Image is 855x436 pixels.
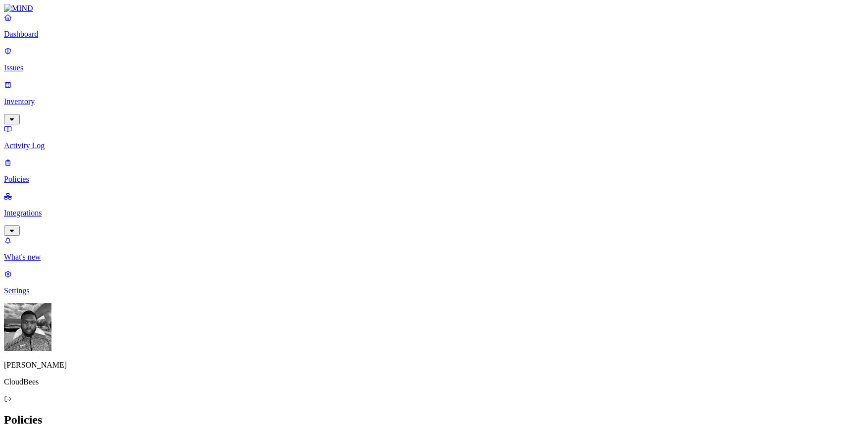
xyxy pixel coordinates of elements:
p: Dashboard [4,30,851,39]
a: Settings [4,270,851,295]
a: Inventory [4,80,851,123]
a: Policies [4,158,851,184]
a: What's new [4,236,851,262]
a: MIND [4,4,851,13]
p: [PERSON_NAME] [4,361,851,370]
img: MIND [4,4,33,13]
a: Dashboard [4,13,851,39]
p: Activity Log [4,141,851,150]
p: Issues [4,63,851,72]
h2: Policies [4,413,851,427]
p: Integrations [4,209,851,218]
img: Cameron White [4,303,51,351]
p: Policies [4,175,851,184]
a: Activity Log [4,124,851,150]
p: What's new [4,253,851,262]
p: Settings [4,286,851,295]
a: Integrations [4,192,851,234]
a: Issues [4,47,851,72]
p: Inventory [4,97,851,106]
p: CloudBees [4,378,851,386]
